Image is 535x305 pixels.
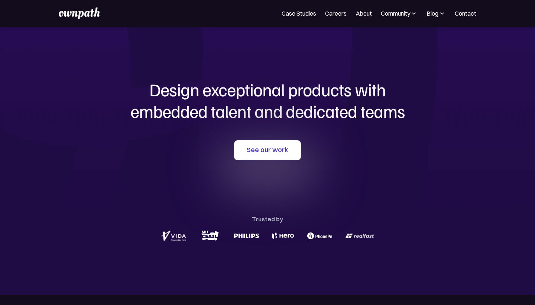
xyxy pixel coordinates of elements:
[427,9,438,18] div: Blog
[234,140,301,160] a: See our work
[427,9,446,18] div: Blog
[381,9,410,18] div: Community
[89,79,446,122] h1: Design exceptional products with embedded talent and dedicated teams
[282,9,316,18] a: Case Studies
[381,9,418,18] div: Community
[455,9,476,18] a: Contact
[252,214,283,224] div: Trusted by
[325,9,347,18] a: Careers
[356,9,372,18] a: About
